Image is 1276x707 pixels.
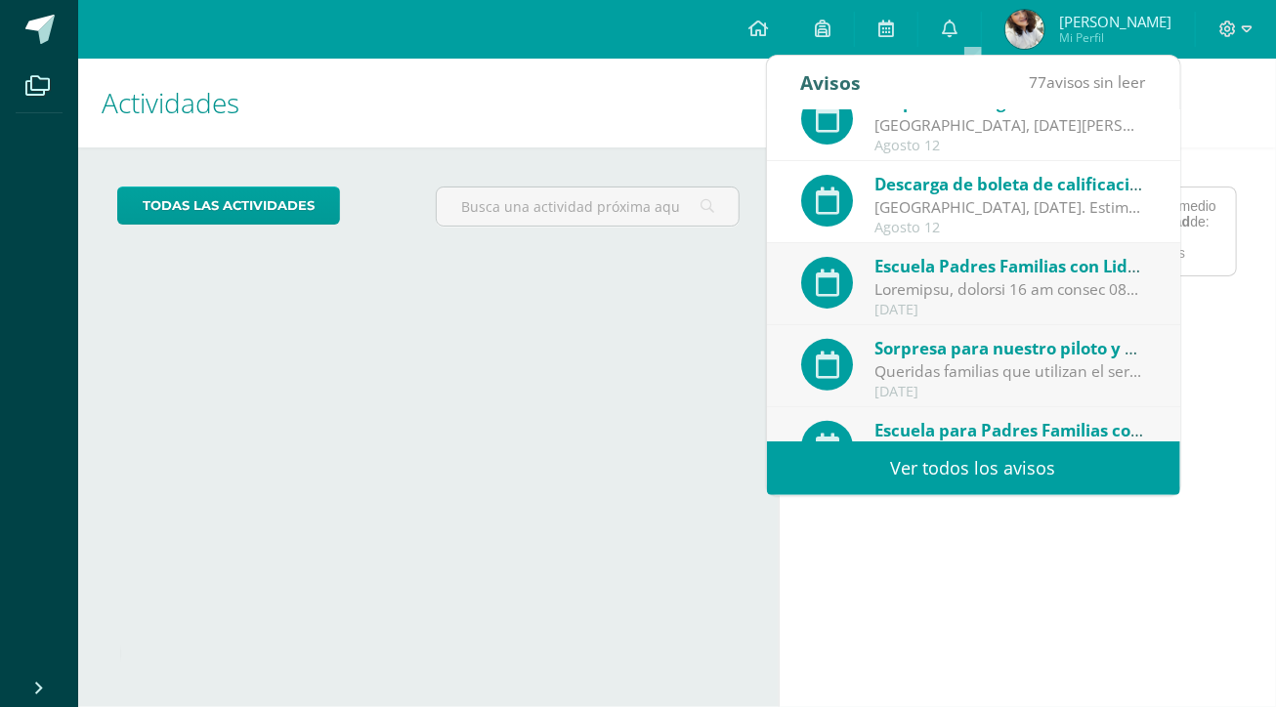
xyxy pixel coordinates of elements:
[874,337,1200,359] span: Sorpresa para nuestro piloto y monitora
[801,56,862,109] div: Avisos
[874,114,1146,137] div: [GEOGRAPHIC_DATA], [DATE][PERSON_NAME]. Estimadas familias de Preprimaria: Les deseamos bienestar...
[1030,71,1047,93] span: 77
[874,196,1146,219] div: [GEOGRAPHIC_DATA], [DATE]. Estimadas familias de preprimaria: ¡Felicitaciones por los logros alca...
[1059,12,1171,31] span: [PERSON_NAME]
[874,171,1146,196] div: para el día
[874,417,1146,442] div: para el día
[874,360,1146,383] div: Queridas familias que utilizan el servicio de bus. El [DATE] celebraremos con mucho cariño, alegr...
[874,302,1146,318] div: [DATE]
[874,138,1146,154] div: Agosto 12
[1030,71,1146,93] span: avisos sin leer
[117,187,340,225] a: todas las Actividades
[874,253,1146,278] div: para el día
[437,187,738,226] input: Busca una actividad próxima aquí...
[767,441,1180,495] a: Ver todos los avisos
[1059,29,1171,46] span: Mi Perfil
[874,278,1146,301] div: Loremipsu, dolorsi 16 am consec 0888. Adipisc, elitsedd ei Temporincid u Laboreet: ¡Doloremagna a...
[1005,10,1044,49] img: a52dba6eb43db7c5514659e75cac0f61.png
[874,220,1146,236] div: Agosto 12
[874,384,1146,400] div: [DATE]
[874,335,1146,360] div: para el día
[102,59,755,147] h1: Actividades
